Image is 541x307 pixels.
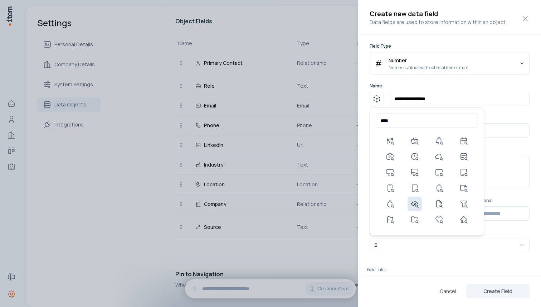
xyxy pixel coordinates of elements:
[370,19,530,26] p: Data fields are used to store information within an object
[454,198,530,203] p: Maximum
[370,83,530,89] p: Name:
[466,284,530,298] button: Create Field
[367,267,532,273] p: Field rules
[370,43,530,49] p: Field Type:
[434,284,462,298] button: Cancel
[370,9,530,19] h2: Create new data field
